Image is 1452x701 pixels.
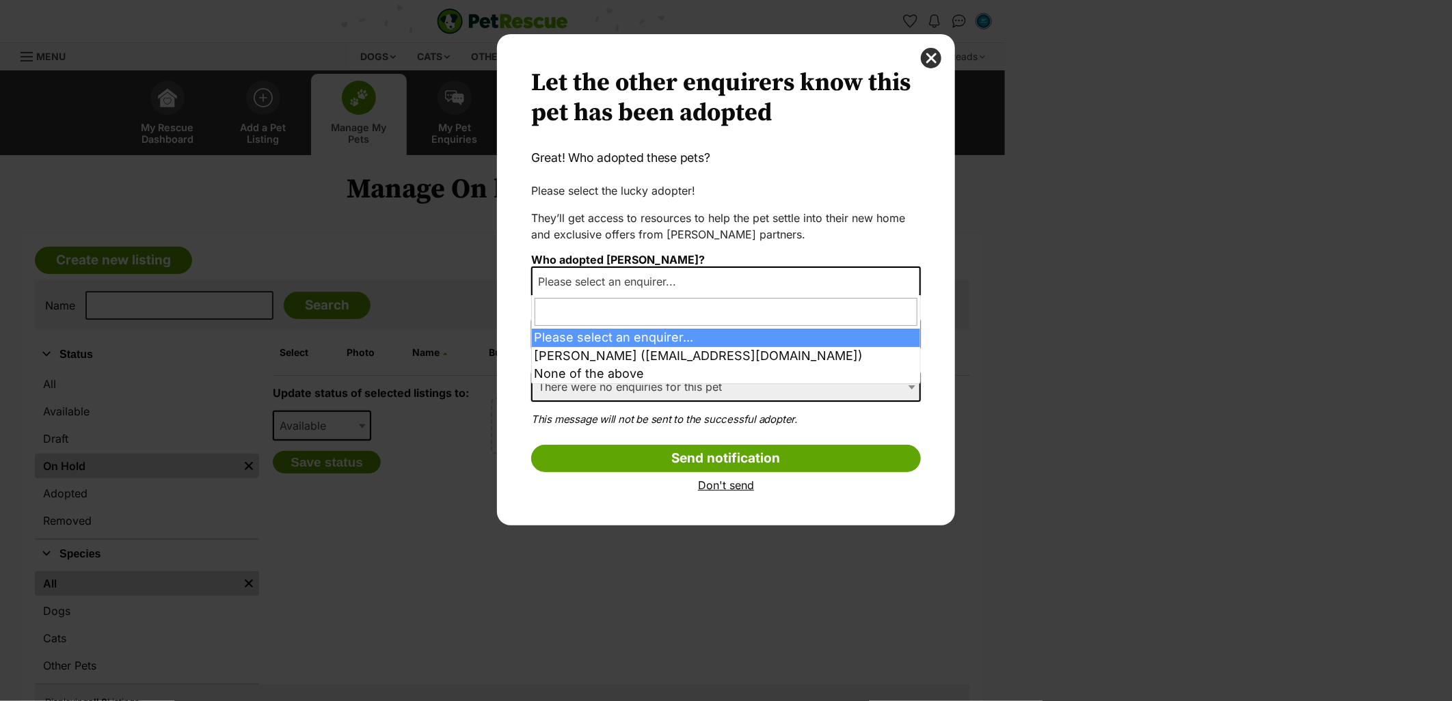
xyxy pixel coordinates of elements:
[531,412,921,428] p: This message will not be sent to the successful adopter.
[531,445,921,472] input: Send notification
[531,210,921,243] p: They’ll get access to resources to help the pet settle into their new home and exclusive offers f...
[921,48,941,68] button: close
[531,479,921,491] a: Don't send
[531,182,921,199] p: Please select the lucky adopter!
[532,347,920,366] li: [PERSON_NAME] ([EMAIL_ADDRESS][DOMAIN_NAME])
[531,266,921,297] span: Please select an enquirer...
[531,149,921,167] p: Great! Who adopted these pets?
[532,329,920,347] li: Please select an enquirer...
[531,253,705,266] label: Who adopted [PERSON_NAME]?
[533,377,736,396] span: There were no enquiries for this pet
[533,272,690,291] span: Please select an enquirer...
[531,372,921,402] span: There were no enquiries for this pet
[532,365,920,383] li: None of the above
[531,68,921,128] h2: Let the other enquirers know this pet has been adopted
